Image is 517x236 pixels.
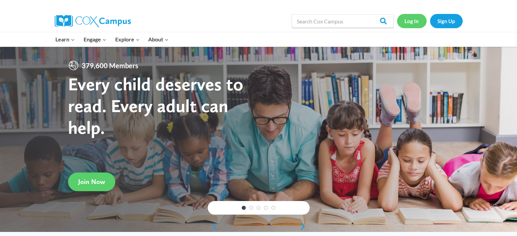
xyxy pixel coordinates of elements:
button: Child menu of Learn [51,32,80,47]
a: 5 [271,206,275,210]
button: Child menu of Explore [111,32,144,47]
a: next [299,222,310,231]
span: 379,600 Members [79,60,141,71]
img: Cox Campus [55,15,131,27]
a: 1 [242,206,246,210]
a: previous [208,222,218,231]
nav: Secondary Navigation [397,14,463,28]
a: 3 [257,206,261,210]
div: content slider buttons [208,220,310,233]
span: Join Now [78,178,105,186]
a: 4 [264,206,268,210]
a: Sign Up [430,14,463,28]
input: Search Cox Campus [292,14,394,28]
nav: Primary Navigation [51,32,173,47]
strong: Every child deserves to read. Every adult can help. [68,73,243,138]
button: Child menu of About [144,32,173,47]
button: Child menu of Engage [79,32,111,47]
a: Log In [397,14,427,28]
a: Join Now [68,173,115,191]
a: 2 [249,206,253,210]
